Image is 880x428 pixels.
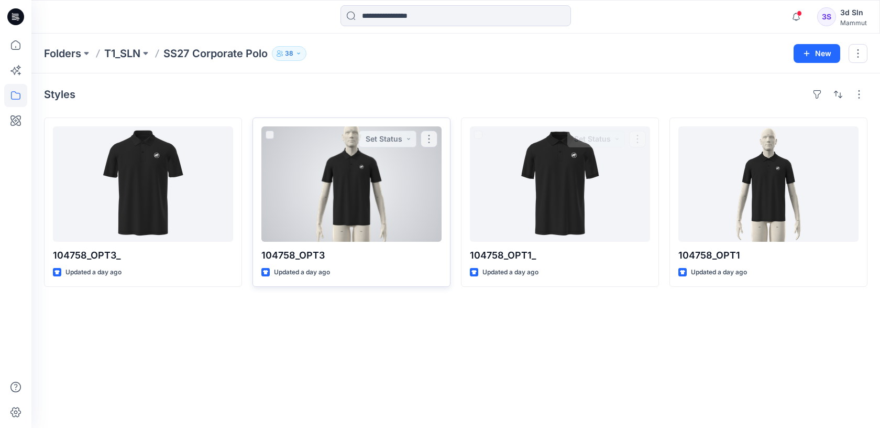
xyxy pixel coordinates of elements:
p: SS27 Corporate Polo [163,46,268,61]
div: 3d Sln [840,6,867,19]
p: Updated a day ago [274,267,330,278]
p: 104758_OPT3 [261,248,442,263]
button: 38 [272,46,306,61]
p: 104758_OPT3_ [53,248,233,263]
a: 104758_OPT1_ [470,126,650,242]
a: 104758_OPT3 [261,126,442,242]
p: 104758_OPT1_ [470,248,650,263]
p: 38 [285,48,293,59]
div: 3S [817,7,836,26]
div: Mammut [840,19,867,27]
a: 104758_OPT3_ [53,126,233,242]
p: 104758_OPT1 [678,248,859,263]
p: Updated a day ago [482,267,538,278]
a: T1_SLN [104,46,140,61]
p: Updated a day ago [691,267,747,278]
a: 104758_OPT1 [678,126,859,242]
a: Folders [44,46,81,61]
h4: Styles [44,88,75,101]
p: Updated a day ago [65,267,122,278]
button: New [794,44,840,63]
